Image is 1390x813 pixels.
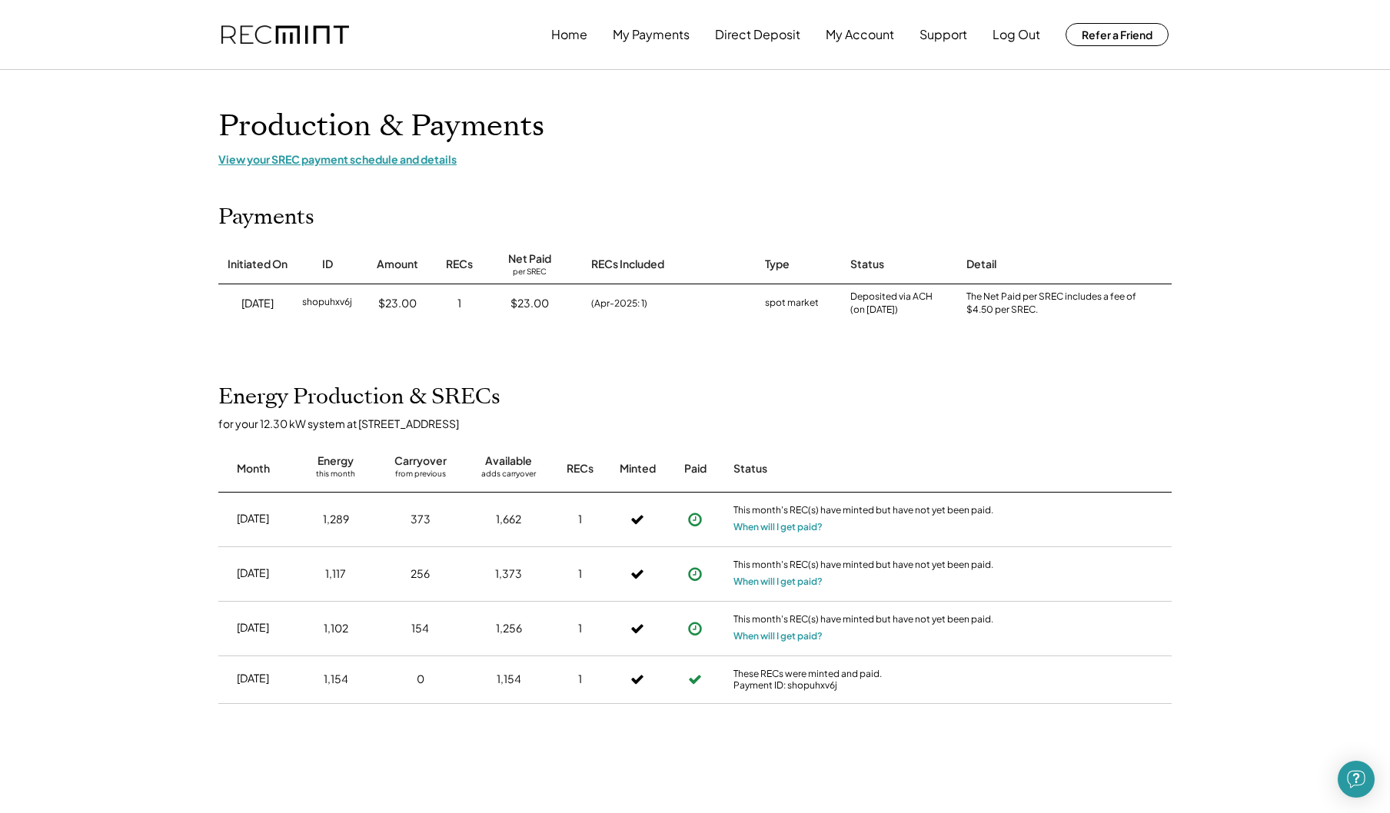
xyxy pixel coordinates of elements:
div: Available [485,453,532,469]
button: Payment approved, but not yet initiated. [683,617,707,640]
button: Refer a Friend [1066,23,1169,46]
div: Detail [966,257,996,272]
div: Paid [684,461,707,476]
div: 1,117 [325,566,346,582]
div: Minted [620,461,656,476]
div: $23.00 [378,296,417,311]
div: This month's REC(s) have minted but have not yet been paid. [733,504,995,519]
div: ID [322,257,333,272]
div: 1,102 [324,621,348,636]
div: $23.00 [510,296,549,311]
div: 1 [578,672,582,687]
div: from previous [395,469,446,484]
div: Open Intercom Messenger [1338,761,1375,798]
div: 1 [457,296,461,311]
button: Log Out [993,19,1040,50]
div: for your 12.30 kW system at [STREET_ADDRESS] [218,416,1187,430]
div: 1,256 [496,621,522,636]
button: Support [919,19,967,50]
div: 1,154 [497,672,521,687]
div: 1,154 [324,672,348,687]
div: The Net Paid per SREC includes a fee of $4.50 per SREC. [966,290,1143,317]
div: Status [850,257,884,272]
div: RECs Included [591,257,664,272]
div: 1 [578,621,582,636]
img: recmint-logotype%403x.png [221,25,349,45]
div: 1,662 [496,512,521,527]
div: (Apr-2025: 1) [591,297,647,310]
div: per SREC [513,267,547,278]
h1: Production & Payments [218,108,1172,144]
div: Type [765,257,790,272]
div: this month [316,469,355,484]
h2: Payments [218,204,314,231]
div: [DATE] [237,671,269,686]
button: Payment approved, but not yet initiated. [683,508,707,531]
div: 373 [411,512,431,527]
button: Payment approved, but not yet initiated. [683,562,707,586]
div: Initiated On [228,257,288,272]
div: RECs [567,461,594,476]
div: Amount [377,257,418,272]
div: Energy [318,453,354,469]
button: My Account [826,19,894,50]
div: [DATE] [241,296,274,311]
div: 1 [578,512,582,527]
div: 0 [417,672,424,687]
button: When will I get paid? [733,519,823,535]
div: adds carryover [481,469,536,484]
div: These RECs were minted and paid. Payment ID: shopuhxv6j [733,668,995,692]
button: Direct Deposit [715,19,800,50]
div: Status [733,461,995,476]
div: This month's REC(s) have minted but have not yet been paid. [733,559,995,574]
button: When will I get paid? [733,629,823,644]
div: [DATE] [237,566,269,581]
button: My Payments [613,19,690,50]
button: When will I get paid? [733,574,823,589]
div: spot market [765,296,819,311]
div: [DATE] [237,511,269,526]
h2: Energy Production & SRECs [218,384,500,410]
div: Deposited via ACH (on [DATE]) [850,290,933,317]
button: Home [551,19,587,50]
div: 1 [578,566,582,582]
div: shopuhxv6j [302,296,352,311]
div: Carryover [394,453,447,469]
div: This month's REC(s) have minted but have not yet been paid. [733,613,995,629]
div: Net Paid [508,251,551,267]
div: 256 [411,566,430,582]
div: View your SREC payment schedule and details [218,152,1172,166]
div: [DATE] [237,620,269,635]
div: Month [237,461,270,476]
div: 154 [411,621,429,636]
div: 1,373 [495,566,522,582]
div: 1,289 [323,512,349,527]
div: RECs [446,257,473,272]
